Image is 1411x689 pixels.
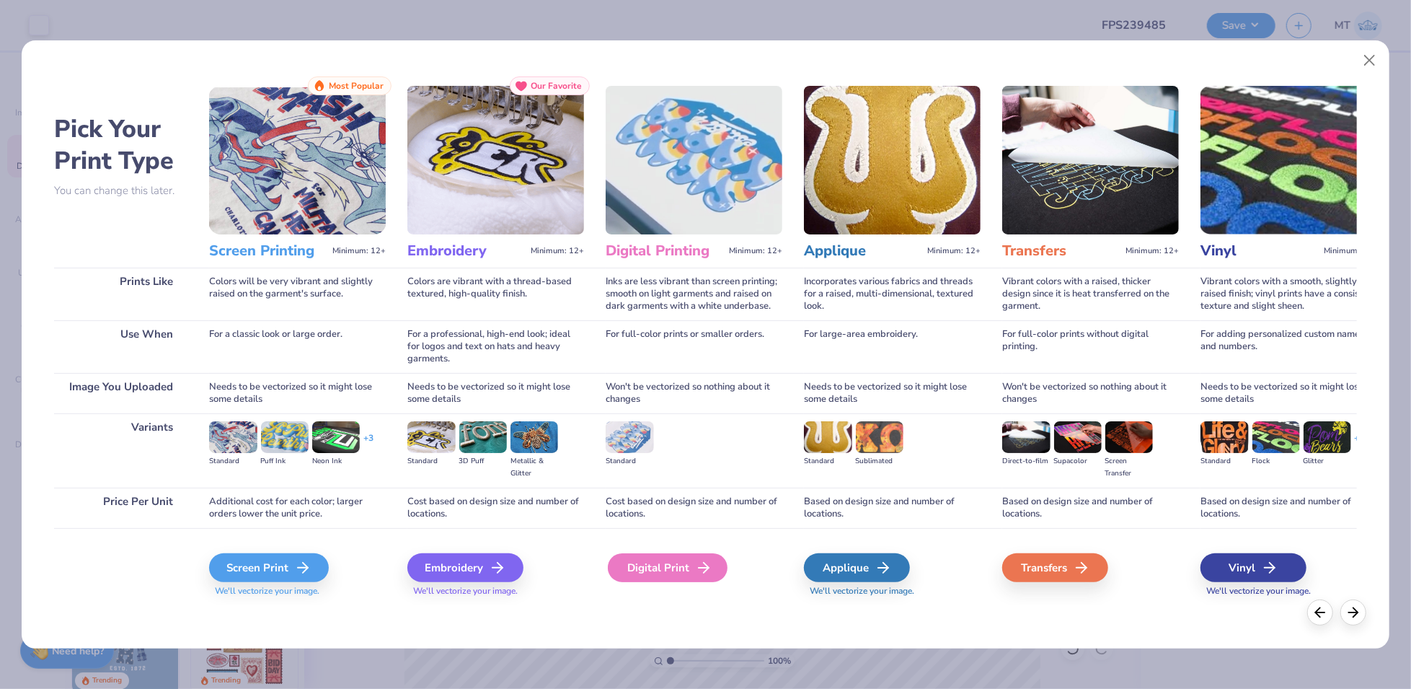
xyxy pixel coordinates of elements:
h3: Screen Printing [209,242,327,260]
div: Based on design size and number of locations. [1002,488,1179,528]
div: Puff Ink [261,455,309,468]
img: Neon Ink [312,421,360,453]
div: Colors are vibrant with a thread-based textured, high-quality finish. [407,268,584,320]
div: 3D Puff [459,455,507,468]
span: Minimum: 12+ [729,246,782,256]
div: Digital Print [608,553,727,582]
div: Needs to be vectorized so it might lose some details [407,373,584,413]
div: Based on design size and number of locations. [804,488,981,528]
span: We'll vectorize your image. [407,585,584,597]
div: + 3 [363,432,373,457]
div: Prints Like [54,268,187,320]
div: Screen Print [209,553,329,582]
div: Additional cost for each color; larger orders lower the unit price. [209,488,386,528]
div: Price Per Unit [54,488,187,528]
div: Glitter [1304,455,1351,468]
div: Cost based on design size and number of locations. [407,488,584,528]
h3: Transfers [1002,242,1120,260]
div: Vibrant colors with a raised, thicker design since it is heat transferred on the garment. [1002,268,1179,320]
img: Metallic & Glitter [510,421,558,453]
div: Variants [54,413,187,488]
span: Minimum: 12+ [1324,246,1377,256]
div: Needs to be vectorized so it might lose some details [209,373,386,413]
button: Close [1355,47,1383,74]
img: Sublimated [856,421,903,453]
div: Cost based on design size and number of locations. [606,488,782,528]
span: Minimum: 12+ [332,246,386,256]
div: For large-area embroidery. [804,320,981,373]
h3: Digital Printing [606,242,723,260]
img: Vinyl [1200,86,1377,234]
img: Flock [1252,421,1300,453]
div: Incorporates various fabrics and threads for a raised, multi-dimensional, textured look. [804,268,981,320]
img: Standard [1200,421,1248,453]
div: Standard [606,455,653,468]
span: Our Favorite [531,81,582,91]
img: Screen Transfer [1105,421,1153,453]
div: Vibrant colors with a smooth, slightly raised finish; vinyl prints have a consistent texture and ... [1200,268,1377,320]
div: For adding personalized custom names and numbers. [1200,320,1377,373]
div: Image You Uploaded [54,373,187,413]
div: Applique [804,553,910,582]
h3: Embroidery [407,242,525,260]
div: Sublimated [856,455,903,468]
div: Standard [1200,455,1248,468]
div: Embroidery [407,553,523,582]
div: Vinyl [1200,553,1306,582]
span: We'll vectorize your image. [1200,585,1377,597]
div: Supacolor [1054,455,1102,468]
img: Applique [804,86,981,234]
div: For a professional, high-end look; ideal for logos and text on hats and heavy garments. [407,320,584,373]
div: Flock [1252,455,1300,468]
div: Needs to be vectorized so it might lose some details [1200,373,1377,413]
div: Standard [407,455,455,468]
div: + 1 [1355,432,1365,457]
h3: Vinyl [1200,242,1318,260]
img: Supacolor [1054,421,1102,453]
div: Standard [209,455,257,468]
img: Transfers [1002,86,1179,234]
div: Transfers [1002,553,1108,582]
span: Minimum: 12+ [927,246,981,256]
img: Glitter [1304,421,1351,453]
img: Direct-to-film [1002,421,1050,453]
img: 3D Puff [459,421,507,453]
span: Minimum: 12+ [1125,246,1179,256]
div: Needs to be vectorized so it might lose some details [804,373,981,413]
h2: Pick Your Print Type [54,113,187,177]
img: Standard [606,421,653,453]
img: Standard [804,421,852,453]
div: Metallic & Glitter [510,455,558,480]
div: For full-color prints or smaller orders. [606,320,782,373]
div: Direct-to-film [1002,455,1050,468]
div: Colors will be very vibrant and slightly raised on the garment's surface. [209,268,386,320]
div: Neon Ink [312,455,360,468]
div: Won't be vectorized so nothing about it changes [606,373,782,413]
div: Standard [804,455,852,468]
div: Use When [54,320,187,373]
div: Inks are less vibrant than screen printing; smooth on light garments and raised on dark garments ... [606,268,782,320]
div: Based on design size and number of locations. [1200,488,1377,528]
div: For a classic look or large order. [209,320,386,373]
img: Digital Printing [606,86,782,234]
div: Screen Transfer [1105,455,1153,480]
img: Screen Printing [209,86,386,234]
p: You can change this later. [54,185,187,197]
span: Minimum: 12+ [531,246,584,256]
img: Standard [209,421,257,453]
div: For full-color prints without digital printing. [1002,320,1179,373]
span: We'll vectorize your image. [804,585,981,597]
span: Most Popular [329,81,384,91]
span: We'll vectorize your image. [209,585,386,597]
img: Puff Ink [261,421,309,453]
img: Embroidery [407,86,584,234]
div: Won't be vectorized so nothing about it changes [1002,373,1179,413]
h3: Applique [804,242,921,260]
img: Standard [407,421,455,453]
